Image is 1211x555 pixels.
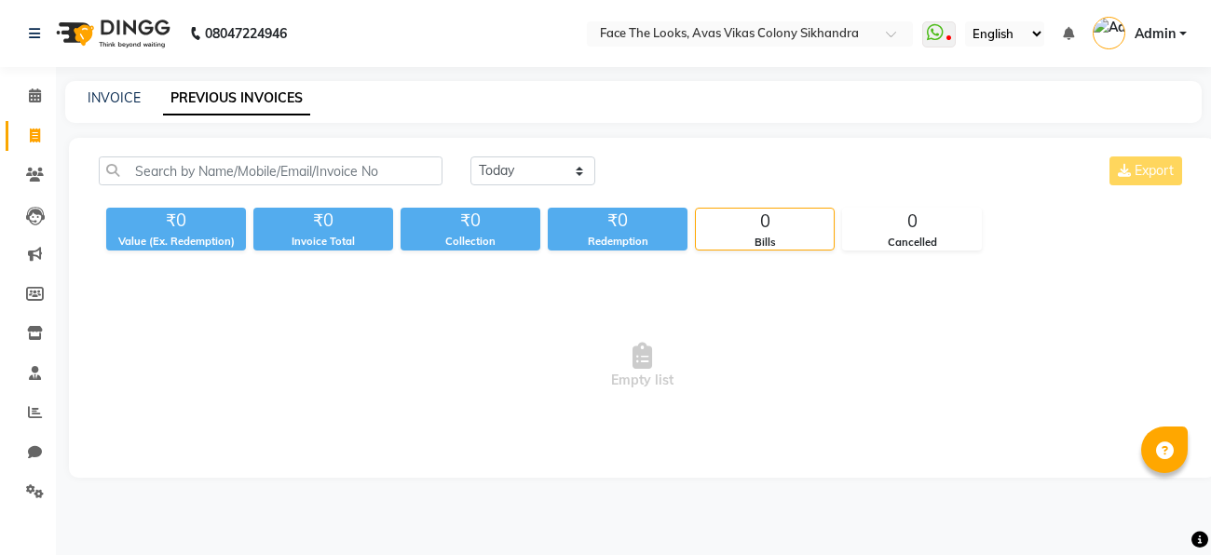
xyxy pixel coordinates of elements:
div: 0 [843,209,981,235]
div: Collection [401,234,540,250]
div: Cancelled [843,235,981,250]
div: Redemption [548,234,687,250]
div: ₹0 [548,208,687,234]
div: Invoice Total [253,234,393,250]
a: PREVIOUS INVOICES [163,82,310,115]
div: 0 [696,209,834,235]
div: ₹0 [401,208,540,234]
input: Search by Name/Mobile/Email/Invoice No [99,156,442,185]
div: ₹0 [106,208,246,234]
b: 08047224946 [205,7,287,60]
a: INVOICE [88,89,141,106]
span: Empty list [99,273,1186,459]
div: ₹0 [253,208,393,234]
span: Admin [1135,24,1176,44]
img: logo [48,7,175,60]
div: Bills [696,235,834,250]
img: Admin [1093,17,1125,49]
div: Value (Ex. Redemption) [106,234,246,250]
